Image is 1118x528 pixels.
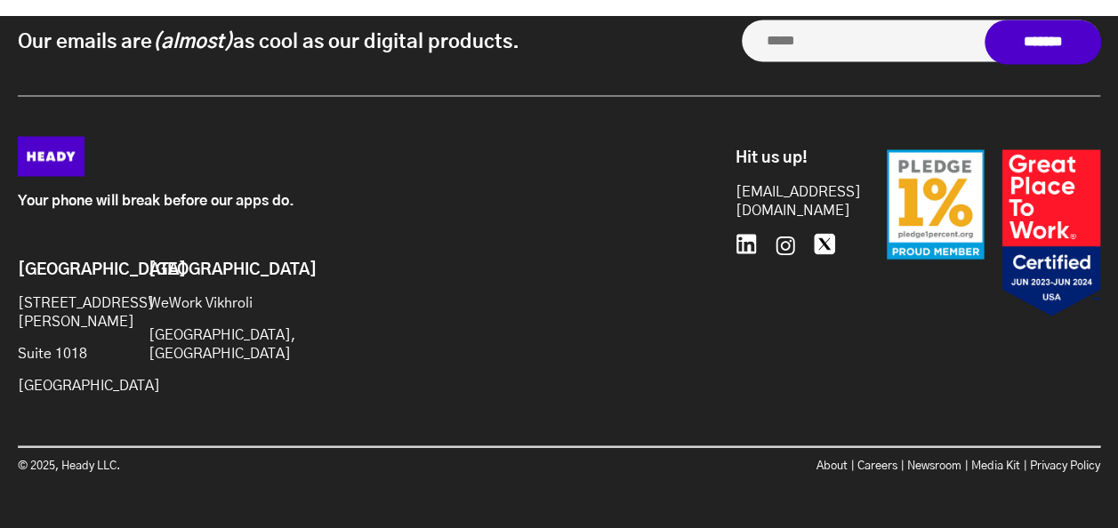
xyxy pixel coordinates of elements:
a: Privacy Policy [1030,460,1100,471]
h6: [GEOGRAPHIC_DATA] [149,260,264,280]
h6: [GEOGRAPHIC_DATA] [18,260,133,280]
p: Our emails are as cool as our digital products. [18,28,519,55]
p: WeWork Vikhroli [149,293,264,312]
p: Suite 1018 [18,344,133,363]
p: [GEOGRAPHIC_DATA], [GEOGRAPHIC_DATA] [149,325,264,363]
img: Heady_Logo_Web-01 (1) [18,136,84,176]
p: Your phone will break before our apps do. [18,191,656,210]
p: [GEOGRAPHIC_DATA] [18,376,133,395]
i: (almost) [152,32,233,52]
a: About [816,460,848,471]
p: [STREET_ADDRESS][PERSON_NAME] [18,293,133,331]
h6: Hit us up! [736,149,842,169]
p: © 2025, Heady LLC. [18,456,559,475]
a: Careers [857,460,897,471]
a: [EMAIL_ADDRESS][DOMAIN_NAME] [736,182,842,220]
a: Media Kit [971,460,1020,471]
a: Newsroom [907,460,961,471]
img: Badges-24 [887,149,1100,316]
